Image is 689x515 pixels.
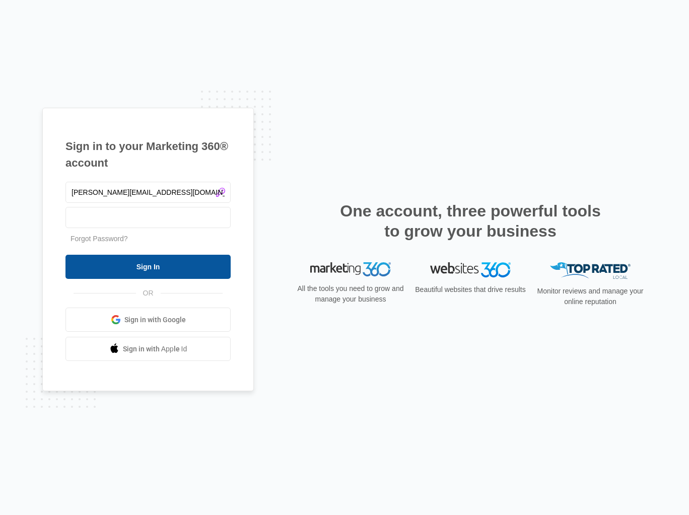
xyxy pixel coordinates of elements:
h1: Sign in to your Marketing 360® account [65,138,231,171]
input: Sign In [65,255,231,279]
a: Forgot Password? [71,235,128,243]
a: Sign in with Google [65,308,231,332]
span: Sign in with Google [124,315,186,325]
p: Monitor reviews and manage your online reputation [534,286,647,307]
img: Top Rated Local [550,262,631,279]
img: Marketing 360 [310,262,391,276]
a: Sign in with Apple Id [65,337,231,361]
h2: One account, three powerful tools to grow your business [337,201,604,241]
p: Beautiful websites that drive results [414,284,527,295]
p: All the tools you need to grow and manage your business [294,283,407,305]
span: OR [136,288,161,299]
img: Websites 360 [430,262,511,277]
span: Sign in with Apple Id [123,344,187,354]
input: Email [65,182,231,203]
